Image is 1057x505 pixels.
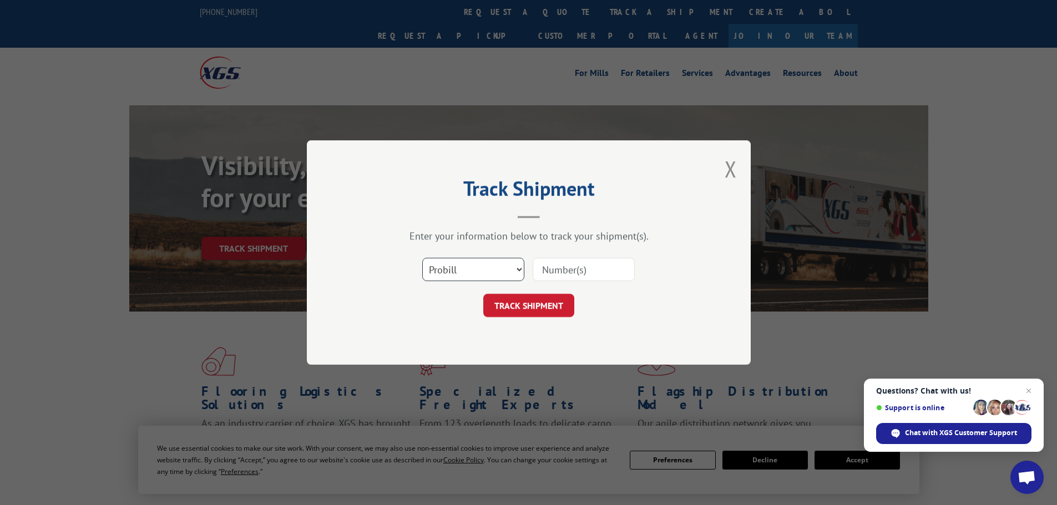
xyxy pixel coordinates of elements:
[725,154,737,183] button: Close modal
[876,404,969,412] span: Support is online
[876,386,1031,395] span: Questions? Chat with us!
[905,428,1017,438] span: Chat with XGS Customer Support
[533,258,635,281] input: Number(s)
[362,181,695,202] h2: Track Shipment
[483,294,574,317] button: TRACK SHIPMENT
[876,423,1031,444] div: Chat with XGS Customer Support
[1022,384,1035,397] span: Close chat
[1010,461,1044,494] div: Open chat
[362,229,695,242] div: Enter your information below to track your shipment(s).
